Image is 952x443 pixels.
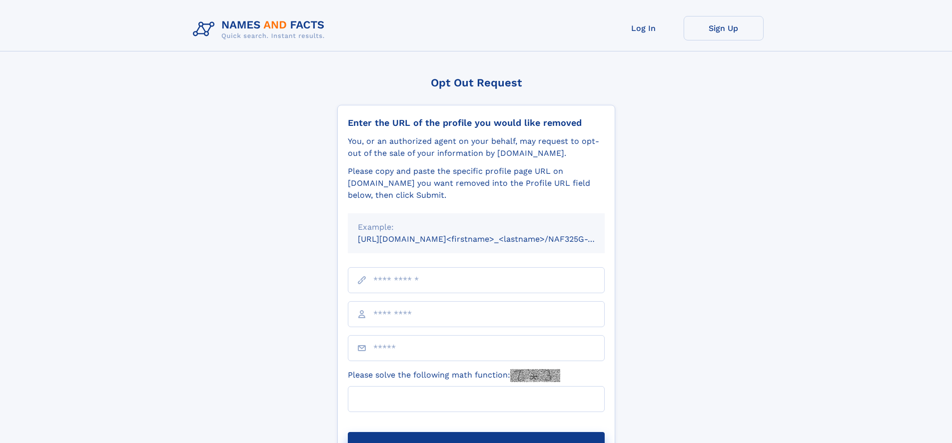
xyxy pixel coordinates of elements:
[358,221,595,233] div: Example:
[189,16,333,43] img: Logo Names and Facts
[684,16,764,40] a: Sign Up
[358,234,624,244] small: [URL][DOMAIN_NAME]<firstname>_<lastname>/NAF325G-xxxxxxxx
[348,135,605,159] div: You, or an authorized agent on your behalf, may request to opt-out of the sale of your informatio...
[348,165,605,201] div: Please copy and paste the specific profile page URL on [DOMAIN_NAME] you want removed into the Pr...
[348,117,605,128] div: Enter the URL of the profile you would like removed
[337,76,615,89] div: Opt Out Request
[604,16,684,40] a: Log In
[348,369,560,382] label: Please solve the following math function:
